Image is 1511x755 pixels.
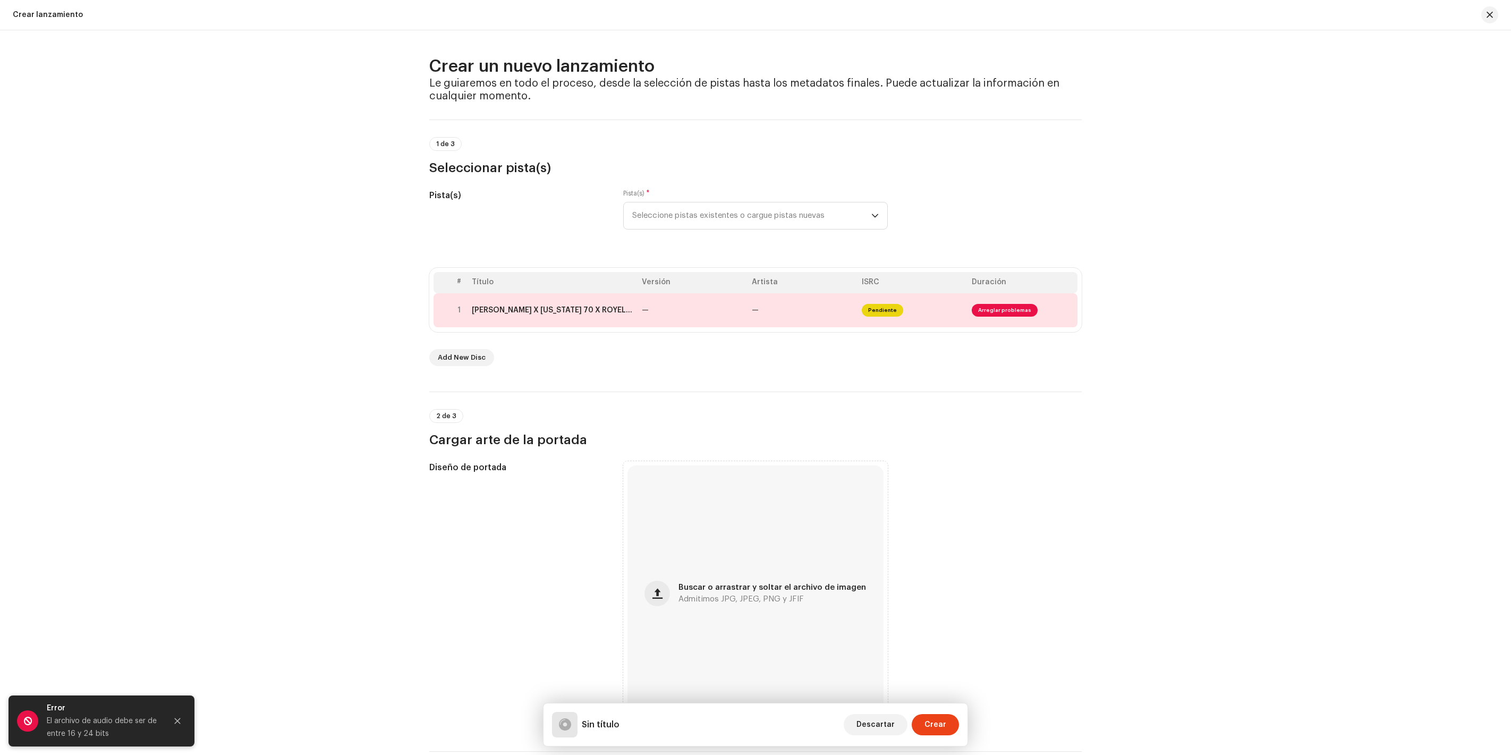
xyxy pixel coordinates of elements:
[856,714,895,735] span: Descartar
[632,202,871,229] span: Seleccione pistas existentes o cargue pistas nuevas
[436,141,455,147] span: 1 de 3
[582,718,619,731] h5: Sin título
[858,272,967,293] th: ISRC
[972,304,1038,317] span: Arreglar problemas
[924,714,946,735] span: Crear
[678,596,804,603] span: Admitimos JPG, JPEG, PNG y JFIF
[167,710,188,732] button: Close
[451,272,468,293] th: #
[748,272,858,293] th: Artista
[623,189,650,198] label: Pista(s)
[862,304,903,317] span: Pendiente
[429,77,1082,103] h4: Le guiaremos en todo el proceso, desde la selección de pistas hasta los metadatos finales. Puede ...
[47,715,158,740] div: El archivo de audio debe ser de entre 16 y 24 bits
[47,702,158,715] div: Error
[429,159,1082,176] h3: Seleccionar pista(s)
[638,272,748,293] th: Versión
[678,584,866,591] span: Buscar o arrastrar y soltar el archivo de imagen
[429,349,494,366] button: Add New Disc
[912,714,959,735] button: Crear
[871,202,879,229] div: dropdown trigger
[436,413,456,419] span: 2 de 3
[429,189,606,202] h5: Pista(s)
[752,307,759,314] span: —
[642,307,649,314] span: —
[468,272,638,293] th: Título
[438,347,486,368] span: Add New Disc
[429,56,1082,77] h2: Crear un nuevo lanzamiento
[429,431,1082,448] h3: Cargar arte de la portada
[472,306,633,315] div: RONY ALCA X MONTANA 70 X ROYEL 27 X FLOW NOCTURNO - NOTA (1).wav
[429,461,606,474] h5: Diseño de portada
[967,272,1077,293] th: Duración
[844,714,907,735] button: Descartar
